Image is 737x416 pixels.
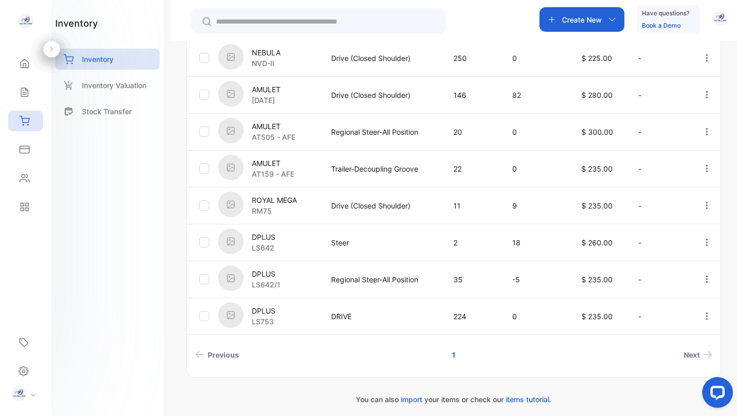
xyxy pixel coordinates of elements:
[638,311,681,322] p: -
[512,53,560,64] p: 0
[638,127,681,137] p: -
[512,127,560,137] p: 0
[638,237,681,248] p: -
[55,49,160,70] a: Inventory
[581,275,613,284] span: $ 235.00
[331,237,432,248] p: Steer
[208,349,239,360] span: Previous
[581,312,613,321] span: $ 235.00
[642,22,681,29] a: Book a Demo
[252,242,275,253] p: LS642
[252,316,275,327] p: LS753
[453,237,491,248] p: 2
[252,195,297,205] p: ROYAL MEGA
[252,232,275,242] p: DPLUS
[581,54,612,63] span: $ 225.00
[638,90,681,100] p: -
[331,311,432,322] p: DRIVE
[581,91,613,99] span: $ 280.00
[512,237,560,248] p: 18
[218,118,244,143] img: item
[581,238,613,247] span: $ 260.00
[512,163,560,174] p: 0
[252,279,280,290] p: LS642/1
[55,75,160,96] a: Inventory Valuation
[331,200,432,211] p: Drive (Closed Shoulder)
[252,47,280,58] p: NEBULA
[581,164,613,173] span: $ 235.00
[512,274,560,285] p: -5
[331,163,432,174] p: Trailer-Decoupling Groove
[55,101,160,122] a: Stock Transfer
[694,373,737,416] iframe: LiveChat chat widget
[331,90,432,100] p: Drive (Closed Shoulder)
[218,44,244,70] img: item
[252,132,295,142] p: AT505 - AFE
[218,228,244,254] img: item
[252,169,294,179] p: AT159 - AFE
[252,84,280,95] p: AMULET
[82,80,146,91] p: Inventory Valuation
[218,302,244,328] img: item
[453,311,491,322] p: 224
[581,128,613,136] span: $ 300.00
[331,127,432,137] p: Regional Steer-All Position
[218,81,244,107] img: item
[453,127,491,137] p: 20
[638,200,681,211] p: -
[252,95,280,106] p: [DATE]
[218,155,244,180] img: item
[18,13,33,29] img: logo
[440,345,468,364] a: Page 1 is your current page
[187,345,721,364] ul: Pagination
[712,10,728,26] img: avatar
[539,7,624,32] button: Create New
[82,54,114,65] p: Inventory
[331,274,432,285] p: Regional Steer-All Position
[82,106,132,117] p: Stock Transfer
[11,386,27,401] img: profile
[401,395,422,404] span: import
[581,201,613,210] span: $ 235.00
[252,268,280,279] p: DPLUS
[684,349,700,360] span: Next
[331,53,432,64] p: Drive (Closed Shoulder)
[453,163,491,174] p: 22
[642,8,689,18] p: Have questions?
[252,121,295,132] p: AMULET
[55,16,98,30] h1: inventory
[218,192,244,217] img: item
[512,311,560,322] p: 0
[252,158,294,169] p: AMULET
[252,305,275,316] p: DPLUS
[453,53,491,64] p: 250
[252,58,280,69] p: NVD-II
[453,274,491,285] p: 35
[680,345,717,364] a: Next page
[191,345,243,364] a: Previous page
[453,200,491,211] p: 11
[512,90,560,100] p: 82
[562,14,602,25] p: Create New
[506,395,551,404] span: items tutorial.
[252,205,297,216] p: RM75
[512,200,560,211] p: 9
[638,274,681,285] p: -
[186,394,721,405] p: You can also your items or check our
[712,7,728,32] button: avatar
[638,53,681,64] p: -
[453,90,491,100] p: 146
[638,163,681,174] p: -
[218,265,244,291] img: item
